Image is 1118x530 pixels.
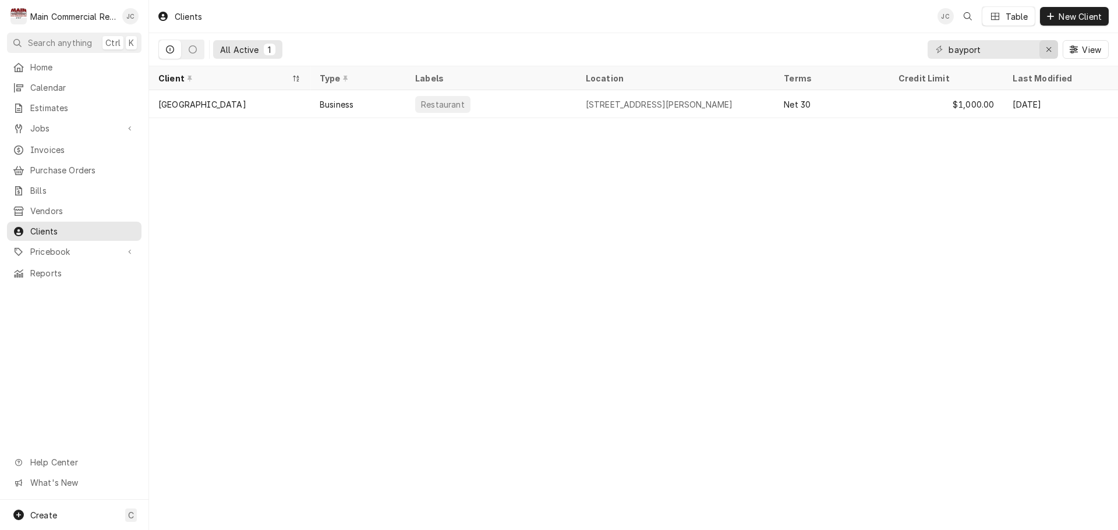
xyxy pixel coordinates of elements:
[7,119,141,138] a: Go to Jobs
[784,72,878,84] div: Terms
[30,10,116,23] div: Main Commercial Refrigeration Service
[10,8,27,24] div: Main Commercial Refrigeration Service's Avatar
[30,456,135,468] span: Help Center
[220,44,259,56] div: All Active
[7,264,141,283] a: Reports
[30,225,136,237] span: Clients
[1056,10,1104,23] span: New Client
[937,8,954,24] div: Jan Costello's Avatar
[1039,40,1058,59] button: Erase input
[30,164,136,176] span: Purchase Orders
[949,40,1036,59] input: Keyword search
[889,90,1004,118] div: $1,000.00
[122,8,139,24] div: JC
[7,58,141,77] a: Home
[105,37,121,49] span: Ctrl
[1080,44,1103,56] span: View
[1003,90,1118,118] div: [DATE]
[7,33,141,53] button: Search anythingCtrlK
[30,61,136,73] span: Home
[7,181,141,200] a: Bills
[30,510,57,520] span: Create
[586,72,766,84] div: Location
[30,476,135,489] span: What's New
[1040,7,1109,26] button: New Client
[7,201,141,220] a: Vendors
[784,98,811,111] div: Net 30
[415,72,567,84] div: Labels
[898,72,992,84] div: Credit Limit
[7,78,141,97] a: Calendar
[7,453,141,472] a: Go to Help Center
[7,473,141,492] a: Go to What's New
[320,72,395,84] div: Type
[7,161,141,180] a: Purchase Orders
[30,184,136,197] span: Bills
[30,102,136,114] span: Estimates
[128,509,134,521] span: C
[30,144,136,156] span: Invoices
[30,81,136,94] span: Calendar
[266,44,273,56] div: 1
[10,8,27,24] div: M
[320,98,353,111] div: Business
[30,122,118,134] span: Jobs
[1063,40,1109,59] button: View
[30,267,136,279] span: Reports
[7,222,141,241] a: Clients
[30,205,136,217] span: Vendors
[937,8,954,24] div: JC
[28,37,92,49] span: Search anything
[30,246,118,258] span: Pricebook
[7,140,141,159] a: Invoices
[1013,72,1106,84] div: Last Modified
[129,37,134,49] span: K
[7,98,141,118] a: Estimates
[586,98,733,111] div: [STREET_ADDRESS][PERSON_NAME]
[7,242,141,261] a: Go to Pricebook
[158,98,246,111] div: [GEOGRAPHIC_DATA]
[958,7,977,26] button: Open search
[158,72,289,84] div: Client
[1006,10,1028,23] div: Table
[420,98,466,111] div: Restaurant
[122,8,139,24] div: Jan Costello's Avatar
